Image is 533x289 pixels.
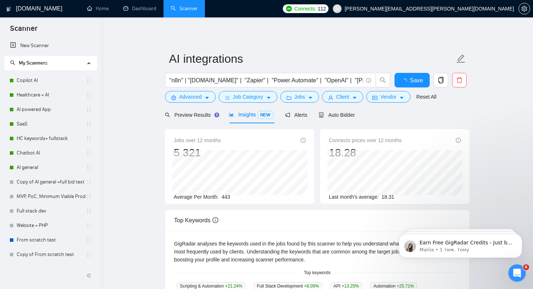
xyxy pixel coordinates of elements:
span: setting [171,95,176,100]
a: HC keywords+ fullstack [17,131,86,146]
li: Copy of From scratch test [4,247,97,262]
button: userClientcaret-down [322,91,363,103]
li: AI powered App [4,102,97,117]
span: My Scanners [19,60,47,66]
a: Website + PHP [17,218,86,233]
a: New Scanner [10,38,91,53]
button: idcardVendorcaret-down [366,91,410,103]
a: searchScanner [171,5,198,12]
li: Healthcare + AI [4,88,97,102]
span: Vendor [380,93,396,101]
span: holder [86,208,92,214]
span: Auto Bidder [319,112,355,118]
li: Full stack dev [4,204,97,218]
iframe: Intercom notifications повідомлення [388,219,533,269]
li: Chatbot AI [4,146,97,160]
span: My Scanners [10,60,47,66]
span: search [165,112,170,117]
span: idcard [372,95,377,100]
span: caret-down [308,95,313,100]
span: Scanner [4,23,43,38]
li: MVP, PoC, Minimum Viable Product [4,189,97,204]
li: Website + PHP [4,218,97,233]
span: holder [86,194,92,199]
span: Save [410,76,423,85]
button: Save [394,73,430,87]
span: 18.31 [381,194,394,200]
span: holder [86,179,92,185]
span: info-circle [212,217,218,223]
a: homeHome [87,5,109,12]
button: delete [452,73,467,87]
span: holder [86,223,92,228]
span: folder [286,95,292,100]
span: caret-down [352,95,357,100]
span: search [10,60,15,65]
span: 6 [523,264,529,270]
span: Advanced [179,93,202,101]
div: 18.28 [329,146,402,160]
span: holder [86,237,92,243]
span: holder [86,78,92,83]
a: Full stack dev [17,204,86,218]
span: caret-down [399,95,404,100]
img: logo [6,3,11,15]
li: HC keywords+ fullstack [4,131,97,146]
span: Connects: [294,5,316,13]
span: holder [86,252,92,257]
li: AI general [4,160,97,175]
span: 112 [318,5,326,13]
span: holder [86,107,92,112]
a: Reset All [416,93,436,101]
span: Jobs over 12 months [174,136,221,144]
button: setting [518,3,530,15]
span: Client [336,93,349,101]
li: AI automation [4,262,97,276]
button: search [376,73,390,87]
button: folderJobscaret-down [280,91,319,103]
span: delete [453,77,466,83]
span: caret-down [204,95,210,100]
div: 5 321 [174,146,221,160]
span: notification [285,112,290,117]
li: New Scanner [4,38,97,53]
a: AI powered App [17,102,86,117]
a: setting [518,6,530,12]
a: Copilot AI [17,73,86,88]
input: Scanner name... [169,50,455,68]
span: robot [319,112,324,117]
span: caret-down [266,95,271,100]
span: edit [456,54,466,63]
a: Copy of AI general +full bid text [17,175,86,189]
button: settingAdvancedcaret-down [165,91,216,103]
span: holder [86,150,92,156]
span: bars [225,95,230,100]
li: SaaS [4,117,97,131]
a: Chatbot AI [17,146,86,160]
span: holder [86,121,92,127]
span: Top keywords [299,269,335,276]
span: +25.71 % [397,284,414,289]
span: 443 [222,194,230,200]
span: Connects prices over 12 months [329,136,402,144]
span: info-circle [301,138,306,143]
a: Copy of From scratch test [17,247,86,262]
a: AI general [17,160,86,175]
button: copy [434,73,448,87]
iframe: Intercom live chat [508,264,526,282]
button: barsJob Categorycaret-down [219,91,277,103]
span: NEW [257,111,273,119]
span: copy [434,77,448,83]
a: MVP, PoC, Minimum Viable Product [17,189,86,204]
span: Preview Results [165,112,217,118]
img: upwork-logo.png [286,6,292,12]
span: Job Category [233,93,263,101]
span: Last month's average: [329,194,379,200]
li: Copy of AI general +full bid text [4,175,97,189]
span: +13.25 % [342,284,359,289]
span: user [328,95,333,100]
